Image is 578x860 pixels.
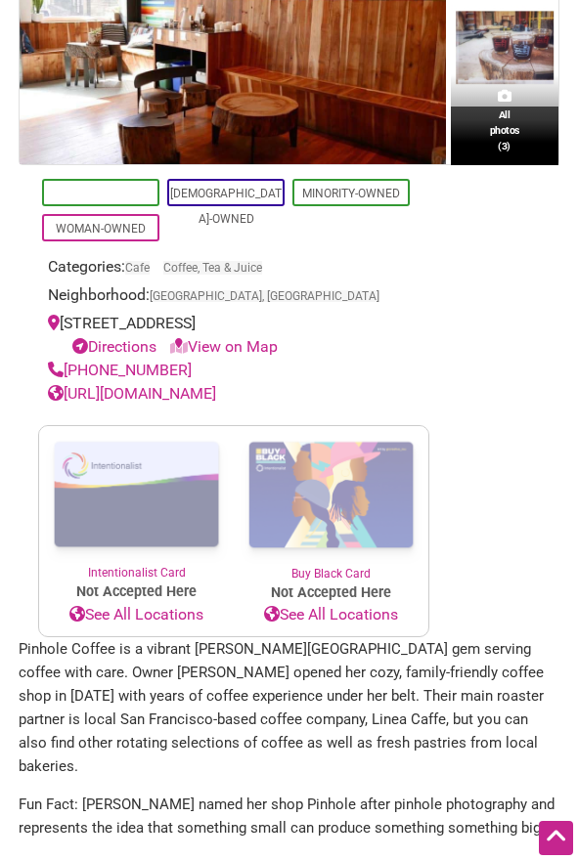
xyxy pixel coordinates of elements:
div: Categories: [48,255,420,283]
a: Intentionalist Card [39,426,234,581]
a: [DEMOGRAPHIC_DATA]-Owned [170,187,282,226]
img: Intentionalist Card [39,426,234,564]
a: See All Locations [39,603,234,626]
a: See All Locations [234,603,428,626]
a: Buy Black Card [234,426,428,582]
p: Fun Fact: [PERSON_NAME] named her shop Pinhole after pinhole photography and represents the idea ... [19,793,558,839]
a: Minority-Owned [302,187,400,200]
a: [URL][DOMAIN_NAME] [48,384,216,403]
a: Coffee, Tea & Juice [163,261,262,275]
span: All photos (3) [490,107,519,153]
a: View on Map [170,337,278,356]
img: Buy Black Card [234,426,428,565]
a: [DEMOGRAPHIC_DATA]-Owned [45,187,156,226]
div: [STREET_ADDRESS] [48,312,420,359]
span: Not Accepted Here [234,582,428,604]
a: [PHONE_NUMBER] [48,361,192,379]
a: Woman-Owned [56,222,146,236]
div: Neighborhood: [48,283,420,312]
a: Directions [72,337,156,356]
a: Cafe [125,261,150,275]
p: Pinhole Coffee is a vibrant [PERSON_NAME][GEOGRAPHIC_DATA] gem serving coffee with care. Owner [P... [19,637,558,778]
span: [GEOGRAPHIC_DATA], [GEOGRAPHIC_DATA] [150,290,379,302]
span: Not Accepted Here [39,581,234,603]
div: Scroll Back to Top [539,821,573,855]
